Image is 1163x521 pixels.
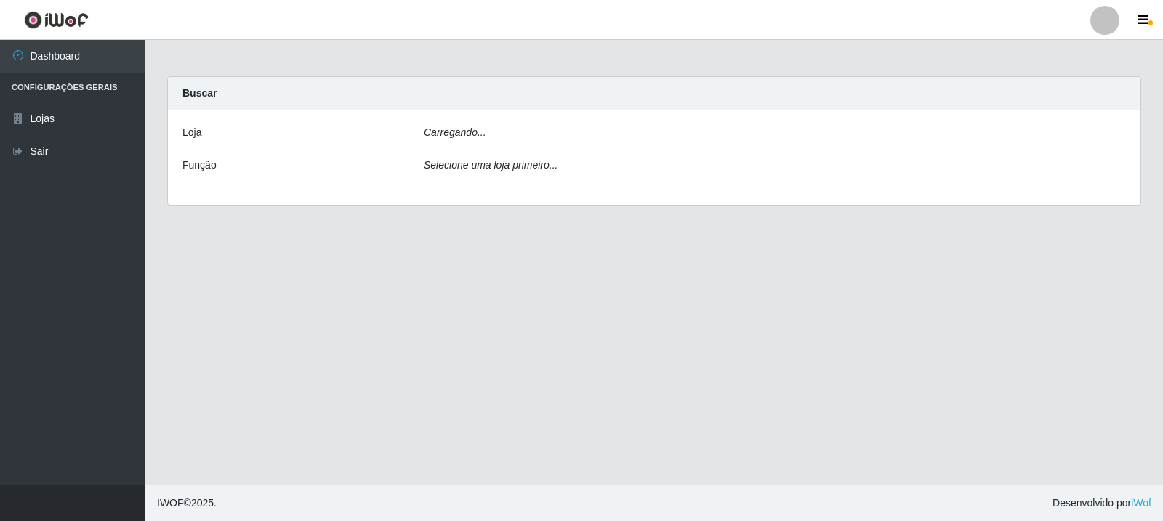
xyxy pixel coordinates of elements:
[157,496,217,511] span: © 2025 .
[182,158,217,173] label: Função
[182,87,217,99] strong: Buscar
[424,126,486,138] i: Carregando...
[1131,497,1151,509] a: iWof
[157,497,184,509] span: IWOF
[24,11,89,29] img: CoreUI Logo
[424,159,558,171] i: Selecione uma loja primeiro...
[182,125,201,140] label: Loja
[1053,496,1151,511] span: Desenvolvido por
